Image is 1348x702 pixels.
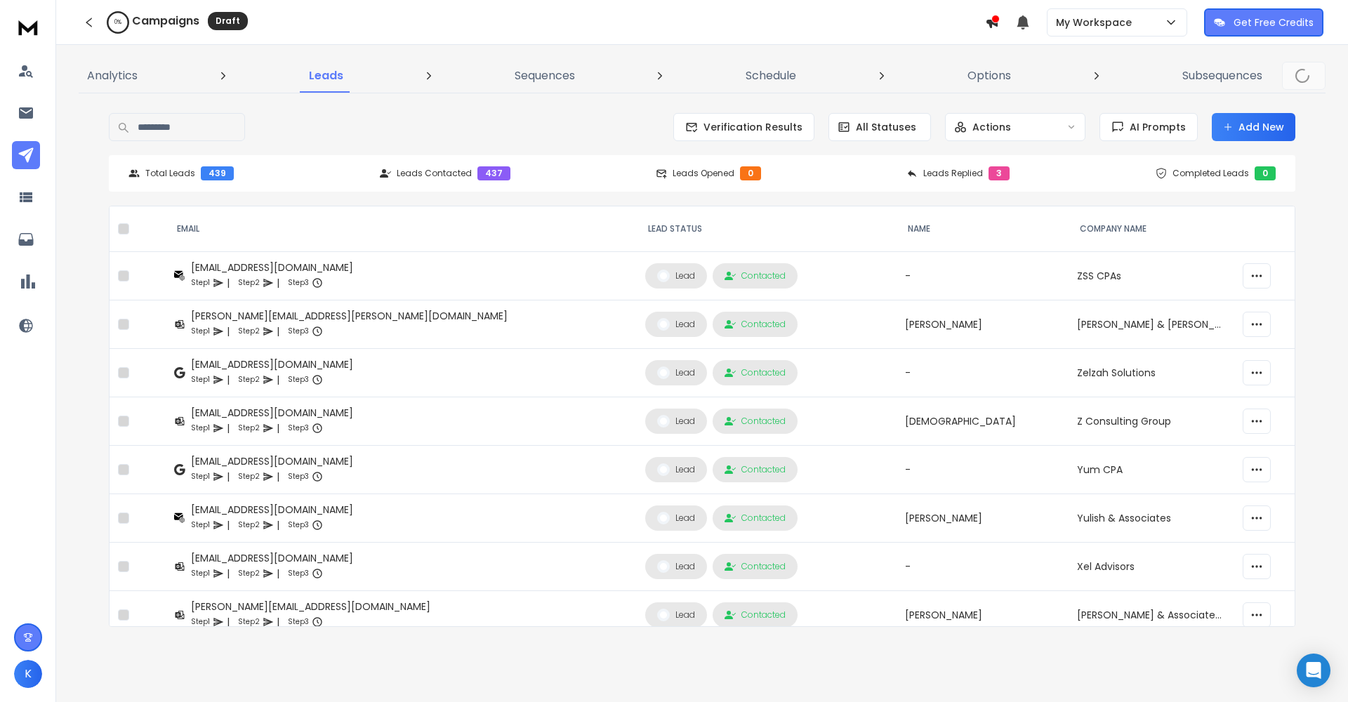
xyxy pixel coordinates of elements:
[897,543,1069,591] td: -
[1174,59,1271,93] a: Subsequences
[87,67,138,84] p: Analytics
[208,12,248,30] div: Draft
[657,415,695,428] div: Lead
[238,470,260,484] p: Step 2
[309,67,343,84] p: Leads
[1069,543,1234,591] td: Xel Advisors
[114,18,121,27] p: 0 %
[1069,446,1234,494] td: Yum CPA
[657,463,695,476] div: Lead
[238,373,260,387] p: Step 2
[725,609,786,621] div: Contacted
[238,518,260,532] p: Step 2
[288,373,309,387] p: Step 3
[740,166,761,180] div: 0
[191,470,210,484] p: Step 1
[1297,654,1330,687] div: Open Intercom Messenger
[14,14,42,40] img: logo
[288,276,309,290] p: Step 3
[1124,120,1186,134] span: AI Prompts
[191,421,210,435] p: Step 1
[1204,8,1323,37] button: Get Free Credits
[897,252,1069,300] td: -
[673,113,814,141] button: Verification Results
[166,206,637,252] th: EMAIL
[959,59,1019,93] a: Options
[1069,349,1234,397] td: Zelzah Solutions
[191,276,210,290] p: Step 1
[725,512,786,524] div: Contacted
[227,615,230,629] p: |
[856,120,916,134] p: All Statuses
[989,166,1010,180] div: 3
[227,373,230,387] p: |
[14,660,42,688] button: K
[737,59,805,93] a: Schedule
[227,470,230,484] p: |
[657,609,695,621] div: Lead
[1069,300,1234,349] td: [PERSON_NAME] & [PERSON_NAME]
[277,615,279,629] p: |
[1069,206,1234,252] th: Company Name
[191,357,353,371] div: [EMAIL_ADDRESS][DOMAIN_NAME]
[1182,67,1262,84] p: Subsequences
[725,561,786,572] div: Contacted
[1056,15,1137,29] p: My Workspace
[1172,168,1249,179] p: Completed Leads
[288,567,309,581] p: Step 3
[277,373,279,387] p: |
[238,276,260,290] p: Step 2
[191,615,210,629] p: Step 1
[191,454,353,468] div: [EMAIL_ADDRESS][DOMAIN_NAME]
[277,518,279,532] p: |
[238,324,260,338] p: Step 2
[238,421,260,435] p: Step 2
[277,421,279,435] p: |
[288,421,309,435] p: Step 3
[1069,494,1234,543] td: Yulish & Associates
[725,270,786,282] div: Contacted
[145,168,195,179] p: Total Leads
[238,615,260,629] p: Step 2
[191,373,210,387] p: Step 1
[227,518,230,532] p: |
[238,567,260,581] p: Step 2
[288,324,309,338] p: Step 3
[972,120,1011,134] p: Actions
[288,615,309,629] p: Step 3
[1234,15,1314,29] p: Get Free Credits
[725,464,786,475] div: Contacted
[300,59,352,93] a: Leads
[897,591,1069,640] td: [PERSON_NAME]
[191,309,508,323] div: [PERSON_NAME][EMAIL_ADDRESS][PERSON_NAME][DOMAIN_NAME]
[1255,166,1276,180] div: 0
[477,166,510,180] div: 437
[79,59,146,93] a: Analytics
[227,324,230,338] p: |
[1069,252,1234,300] td: ZSS CPAs
[897,206,1069,252] th: NAME
[191,406,353,420] div: [EMAIL_ADDRESS][DOMAIN_NAME]
[277,276,279,290] p: |
[515,67,575,84] p: Sequences
[191,600,430,614] div: [PERSON_NAME][EMAIL_ADDRESS][DOMAIN_NAME]
[897,446,1069,494] td: -
[132,13,199,29] h1: Campaigns
[191,324,210,338] p: Step 1
[657,366,695,379] div: Lead
[725,416,786,427] div: Contacted
[967,67,1011,84] p: Options
[657,270,695,282] div: Lead
[897,300,1069,349] td: [PERSON_NAME]
[657,512,695,524] div: Lead
[201,166,234,180] div: 439
[277,470,279,484] p: |
[725,367,786,378] div: Contacted
[191,518,210,532] p: Step 1
[1069,397,1234,446] td: Z Consulting Group
[277,324,279,338] p: |
[191,551,353,565] div: [EMAIL_ADDRESS][DOMAIN_NAME]
[897,494,1069,543] td: [PERSON_NAME]
[657,560,695,573] div: Lead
